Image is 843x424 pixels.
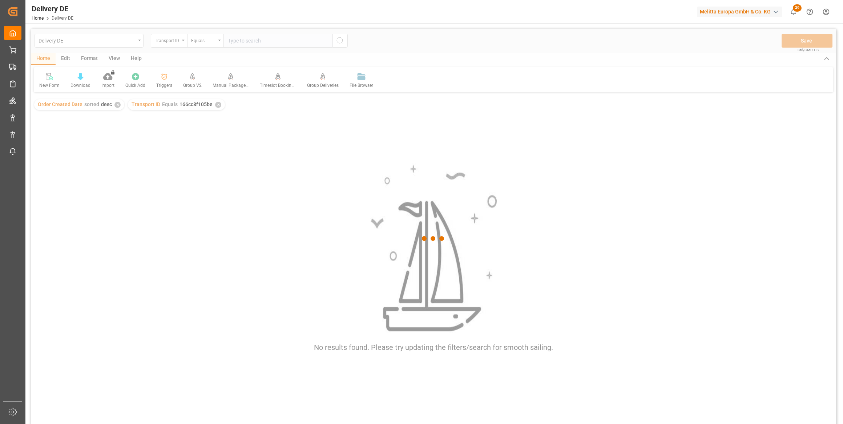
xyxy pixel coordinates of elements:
[785,4,802,20] button: show 29 new notifications
[32,16,44,21] a: Home
[793,4,802,12] span: 29
[697,7,782,17] div: Melitta Europa GmbH & Co. KG
[697,5,785,19] button: Melitta Europa GmbH & Co. KG
[32,3,73,14] div: Delivery DE
[802,4,818,20] button: Help Center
